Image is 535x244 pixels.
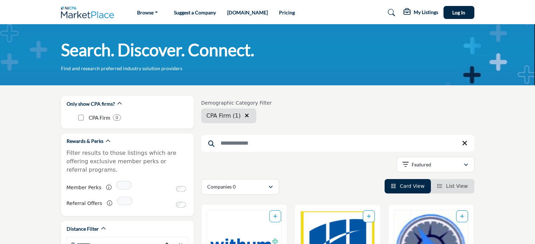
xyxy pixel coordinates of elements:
a: Add To List [273,213,277,219]
span: Card View [400,183,424,189]
p: Find and research preferred industry solution providers [61,65,182,72]
a: Pricing [279,9,295,15]
img: Site Logo [61,7,118,18]
span: List View [446,183,468,189]
input: Search Keyword [201,135,474,152]
div: 0 Results For CPA Firm [113,114,121,121]
label: Referral Offers [67,197,102,210]
div: My Listings [404,8,438,17]
i: Clear search location [245,113,249,118]
button: Companies 0 [201,179,279,194]
li: Card View [385,179,431,193]
h5: My Listings [414,9,438,15]
b: 0 [116,115,118,120]
h2: Distance Filter [67,225,99,232]
a: Search [381,7,400,18]
a: Add To List [460,213,464,219]
p: Featured [412,161,431,168]
h2: Only show CPA firms? [67,100,115,107]
a: Browse [132,8,163,18]
h6: Demographic Category Filter [201,100,272,106]
span: Log In [452,9,465,15]
span: CPA Firm (1) [206,112,241,119]
input: Switch to Member Perks [176,186,186,192]
li: List View [431,179,474,193]
p: Companies 0 [207,183,236,190]
p: Filter results to those listings which are offering exclusive member perks or referral programs. [67,149,188,174]
a: View Card [391,183,425,189]
p: CPA Firm: CPA Firm [89,114,110,122]
input: Switch to Referral Offers [176,202,186,207]
a: Suggest a Company [174,9,216,15]
a: [DOMAIN_NAME] [227,9,268,15]
label: Member Perks [67,182,102,194]
button: Log In [443,6,474,19]
h2: Rewards & Perks [67,138,103,145]
a: View List [437,183,468,189]
a: Add To List [367,213,371,219]
button: Featured [397,157,474,172]
input: CPA Firm checkbox [78,115,84,120]
h1: Search. Discover. Connect. [61,39,254,61]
